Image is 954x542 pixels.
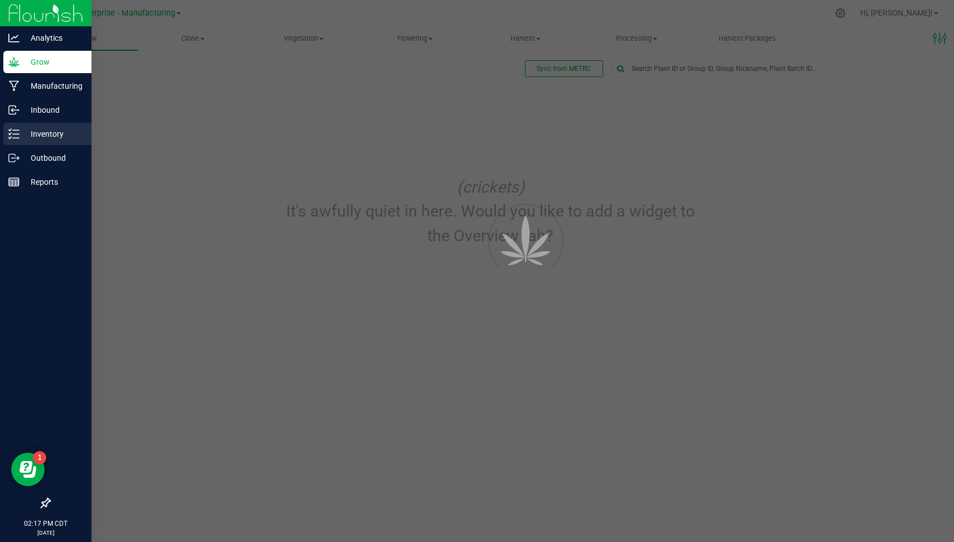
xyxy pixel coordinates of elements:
[11,453,45,486] iframe: Resource center
[8,56,20,68] inline-svg: Grow
[20,79,86,93] p: Manufacturing
[8,80,20,92] inline-svg: Manufacturing
[20,31,86,45] p: Analytics
[33,451,46,464] iframe: Resource center unread badge
[20,127,86,141] p: Inventory
[8,128,20,140] inline-svg: Inventory
[5,529,86,537] p: [DATE]
[5,519,86,529] p: 02:17 PM CDT
[20,55,86,69] p: Grow
[20,175,86,189] p: Reports
[8,32,20,44] inline-svg: Analytics
[8,104,20,116] inline-svg: Inbound
[8,152,20,164] inline-svg: Outbound
[20,151,86,165] p: Outbound
[20,103,86,117] p: Inbound
[8,176,20,188] inline-svg: Reports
